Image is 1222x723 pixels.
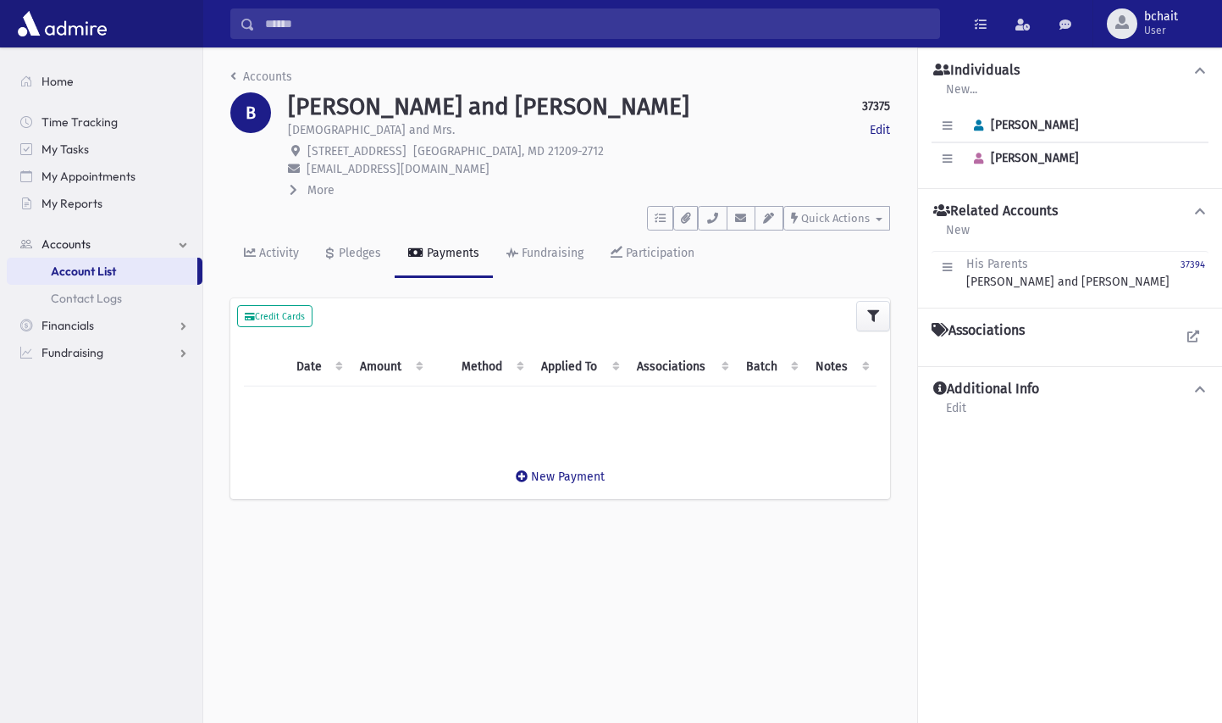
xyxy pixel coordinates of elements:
[966,255,1169,291] div: [PERSON_NAME] and [PERSON_NAME]
[288,181,336,199] button: More
[1181,255,1205,291] a: 37394
[966,118,1079,132] span: [PERSON_NAME]
[945,220,970,251] a: New
[41,169,135,184] span: My Appointments
[256,246,299,260] div: Activity
[255,8,939,39] input: Search
[41,74,74,89] span: Home
[7,68,202,95] a: Home
[423,246,479,260] div: Payments
[307,183,335,197] span: More
[307,162,489,176] span: [EMAIL_ADDRESS][DOMAIN_NAME]
[7,258,197,285] a: Account List
[736,348,806,387] th: Batch
[1144,10,1178,24] span: bchait
[7,231,202,258] a: Accounts
[622,246,694,260] div: Participation
[41,318,94,333] span: Financials
[932,62,1208,80] button: Individuals
[41,345,103,360] span: Fundraising
[493,231,597,278] a: Fundraising
[413,144,604,159] span: [GEOGRAPHIC_DATA], MD 21209-2712
[245,311,305,322] small: Credit Cards
[286,348,350,387] th: Date
[862,97,890,115] strong: 37375
[14,7,111,41] img: AdmirePro
[932,322,1025,339] h4: Associations
[7,285,202,312] a: Contact Logs
[7,190,202,217] a: My Reports
[335,246,381,260] div: Pledges
[7,339,202,366] a: Fundraising
[7,312,202,339] a: Financials
[395,231,493,278] a: Payments
[230,68,292,92] nav: breadcrumb
[805,348,876,387] th: Notes
[7,108,202,136] a: Time Tracking
[41,236,91,252] span: Accounts
[932,203,1208,220] button: Related Accounts
[41,142,89,157] span: My Tasks
[531,348,627,387] th: Applied To
[932,381,1208,398] button: Additional Info
[307,144,406,159] span: [STREET_ADDRESS]
[41,196,102,211] span: My Reports
[51,291,122,306] span: Contact Logs
[350,348,430,387] th: Amount
[502,456,618,498] a: New Payment
[312,231,395,278] a: Pledges
[518,246,583,260] div: Fundraising
[230,92,271,133] div: B
[51,264,116,279] span: Account List
[627,348,736,387] th: Associations
[933,203,1058,220] h4: Related Accounts
[230,231,312,278] a: Activity
[1144,24,1178,37] span: User
[1181,259,1205,270] small: 37394
[7,136,202,163] a: My Tasks
[933,381,1039,398] h4: Additional Info
[41,114,118,130] span: Time Tracking
[870,121,890,139] a: Edit
[945,80,978,110] a: New...
[230,70,292,84] a: Accounts
[966,257,1028,271] span: His Parents
[783,206,890,231] button: Quick Actions
[945,398,967,429] a: Edit
[933,62,1020,80] h4: Individuals
[288,121,455,139] p: [DEMOGRAPHIC_DATA] and Mrs.
[451,348,531,387] th: Method
[237,305,312,327] button: Credit Cards
[966,151,1079,165] span: [PERSON_NAME]
[801,212,870,225] span: Quick Actions
[597,231,708,278] a: Participation
[7,163,202,190] a: My Appointments
[288,92,689,121] h1: [PERSON_NAME] and [PERSON_NAME]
